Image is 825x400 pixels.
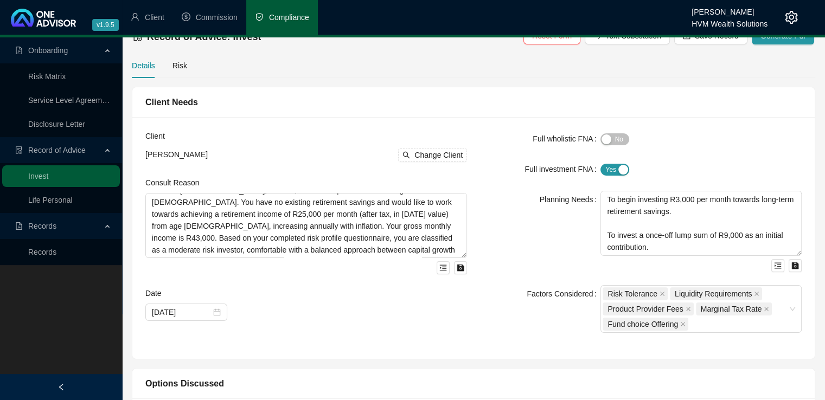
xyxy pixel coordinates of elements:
span: close [764,306,769,312]
span: Fund choice Offering [603,318,688,331]
a: Invest [28,172,48,180]
span: user [131,12,139,21]
div: HVM Wealth Solutions [692,15,768,27]
img: 2df55531c6924b55f21c4cf5d4484680-logo-light.svg [11,9,76,27]
label: Date [145,287,169,299]
span: Records [28,222,56,230]
span: v1.9.5 [92,19,119,31]
span: file-pdf [15,47,23,54]
span: file-done [15,146,23,154]
span: Commission [196,13,238,22]
label: Planning Needs [540,191,601,208]
span: close [686,306,691,312]
a: Life Personal [28,196,73,204]
button: Change Client [398,149,467,162]
div: Risk [172,60,187,72]
div: [PERSON_NAME] [692,3,768,15]
span: Fund choice Offering [607,318,678,330]
span: Compliance [269,13,309,22]
span: Product Provider Fees [603,302,693,315]
div: Options Discussed [145,377,802,390]
span: search [402,151,410,159]
span: Product Provider Fees [607,303,683,315]
span: Liquidity Requirements [675,288,752,300]
a: Disclosure Letter [28,120,85,128]
span: Risk Tolerance [603,287,668,300]
span: menu-unfold [439,264,447,272]
a: Records [28,248,56,256]
span: Marginal Tax Rate [701,303,762,315]
span: close [680,321,686,327]
a: Risk Matrix [28,72,66,81]
span: dollar [182,12,190,21]
span: setting [785,11,798,24]
div: Client Needs [145,95,802,109]
a: Service Level Agreement [28,96,113,105]
label: Consult Reason [145,177,207,189]
span: safety [255,12,264,21]
label: Full investment FNA [525,160,600,178]
span: save [791,262,799,269]
span: left [57,383,65,391]
span: Risk Tolerance [607,288,657,300]
span: close [660,291,665,296]
textarea: To begin investing R3,000 per month towards long-term retirement savings. To invest a once-off lu... [600,191,802,256]
label: Client [145,130,172,142]
input: Select date [152,306,211,318]
span: Change Client [414,149,463,161]
div: Details [132,60,155,72]
span: Onboarding [28,46,68,55]
span: close [754,291,759,296]
span: save [457,264,464,272]
span: Client [145,13,164,22]
textarea: This Record of Advice (ROA) sets out the process followed in providing you with advice. You appro... [145,193,467,258]
label: Full wholistic FNA [533,130,600,147]
span: Record of Advice [28,146,86,154]
label: Factors Considered [527,285,600,302]
span: Marginal Tax Rate [696,302,772,315]
span: file-pdf [15,222,23,230]
span: [PERSON_NAME] [145,150,208,159]
span: menu-unfold [774,262,782,269]
span: Liquidity Requirements [670,287,762,300]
